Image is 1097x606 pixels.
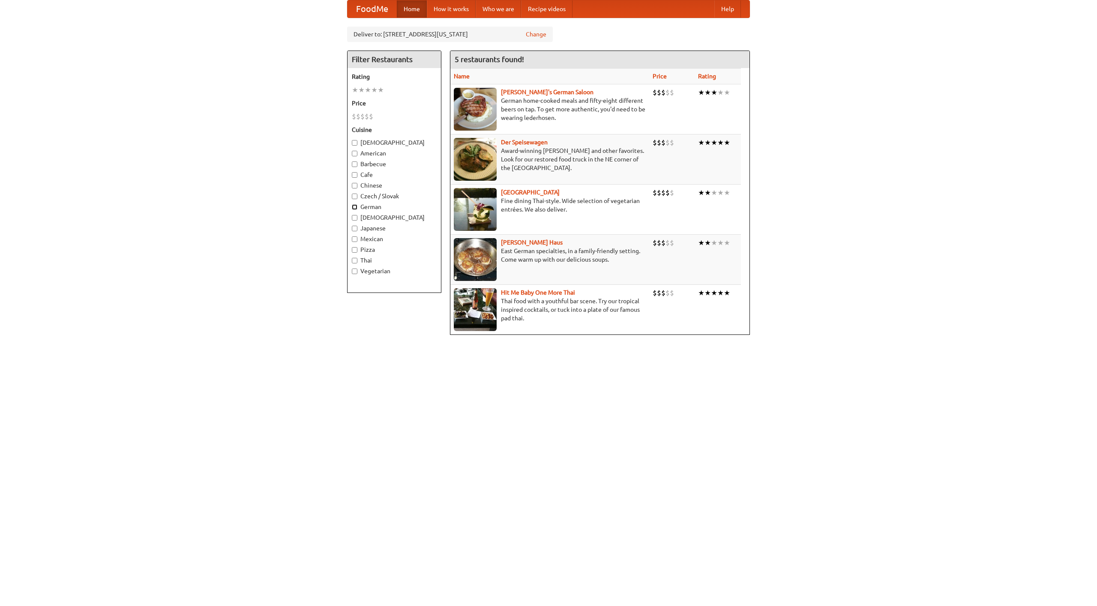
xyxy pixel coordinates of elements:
li: ★ [704,88,711,97]
li: $ [653,188,657,197]
li: ★ [711,288,717,298]
label: Chinese [352,181,437,190]
li: ★ [698,138,704,147]
li: ★ [352,85,358,95]
div: Deliver to: [STREET_ADDRESS][US_STATE] [347,27,553,42]
input: Czech / Slovak [352,194,357,199]
li: $ [670,188,674,197]
li: ★ [704,138,711,147]
li: $ [670,88,674,97]
a: [PERSON_NAME] Haus [501,239,563,246]
input: Pizza [352,247,357,253]
li: $ [369,112,373,121]
li: ★ [717,88,724,97]
a: Rating [698,73,716,80]
input: Chinese [352,183,357,188]
img: esthers.jpg [454,88,497,131]
label: American [352,149,437,158]
a: FoodMe [348,0,397,18]
h5: Rating [352,72,437,81]
li: $ [670,288,674,298]
label: Pizza [352,245,437,254]
input: Japanese [352,226,357,231]
li: ★ [698,288,704,298]
li: ★ [724,188,730,197]
li: ★ [698,238,704,248]
input: Cafe [352,172,357,178]
li: $ [670,138,674,147]
h5: Price [352,99,437,107]
li: ★ [717,188,724,197]
li: ★ [358,85,365,95]
p: Thai food with a youthful bar scene. Try our tropical inspired cocktails, or tuck into a plate of... [454,297,646,322]
li: ★ [724,88,730,97]
li: $ [657,138,661,147]
li: $ [661,188,665,197]
li: $ [657,88,661,97]
li: ★ [724,238,730,248]
label: Czech / Slovak [352,192,437,200]
li: $ [352,112,356,121]
label: Vegetarian [352,267,437,275]
li: $ [661,238,665,248]
a: Who we are [476,0,521,18]
a: [PERSON_NAME]'s German Saloon [501,89,593,96]
li: ★ [711,138,717,147]
li: $ [657,238,661,248]
label: German [352,203,437,211]
li: ★ [371,85,378,95]
ng-pluralize: 5 restaurants found! [455,55,524,63]
li: $ [653,238,657,248]
label: Cafe [352,170,437,179]
li: $ [670,238,674,248]
input: Vegetarian [352,269,357,274]
li: $ [665,188,670,197]
li: $ [653,138,657,147]
h4: Filter Restaurants [348,51,441,68]
li: ★ [724,138,730,147]
li: $ [365,112,369,121]
input: [DEMOGRAPHIC_DATA] [352,140,357,146]
li: $ [661,88,665,97]
img: kohlhaus.jpg [454,238,497,281]
li: $ [661,138,665,147]
a: How it works [427,0,476,18]
li: ★ [724,288,730,298]
li: $ [665,288,670,298]
li: ★ [704,188,711,197]
p: East German specialties, in a family-friendly setting. Come warm up with our delicious soups. [454,247,646,264]
input: Barbecue [352,161,357,167]
a: Home [397,0,427,18]
label: Mexican [352,235,437,243]
li: ★ [704,238,711,248]
li: $ [653,288,657,298]
input: German [352,204,357,210]
li: $ [665,238,670,248]
label: Thai [352,256,437,265]
li: ★ [365,85,371,95]
li: $ [653,88,657,97]
li: ★ [378,85,384,95]
a: Hit Me Baby One More Thai [501,289,575,296]
li: ★ [698,188,704,197]
li: $ [661,288,665,298]
h5: Cuisine [352,125,437,134]
img: speisewagen.jpg [454,138,497,181]
li: ★ [698,88,704,97]
p: German home-cooked meals and fifty-eight different beers on tap. To get more authentic, you'd nee... [454,96,646,122]
li: $ [356,112,360,121]
label: Barbecue [352,160,437,168]
a: Help [714,0,741,18]
p: Award-winning [PERSON_NAME] and other favorites. Look for our restored food truck in the NE corne... [454,146,646,172]
img: satay.jpg [454,188,497,231]
input: American [352,151,357,156]
a: Der Speisewagen [501,139,548,146]
label: [DEMOGRAPHIC_DATA] [352,138,437,147]
img: babythai.jpg [454,288,497,331]
li: ★ [717,138,724,147]
a: Price [653,73,667,80]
